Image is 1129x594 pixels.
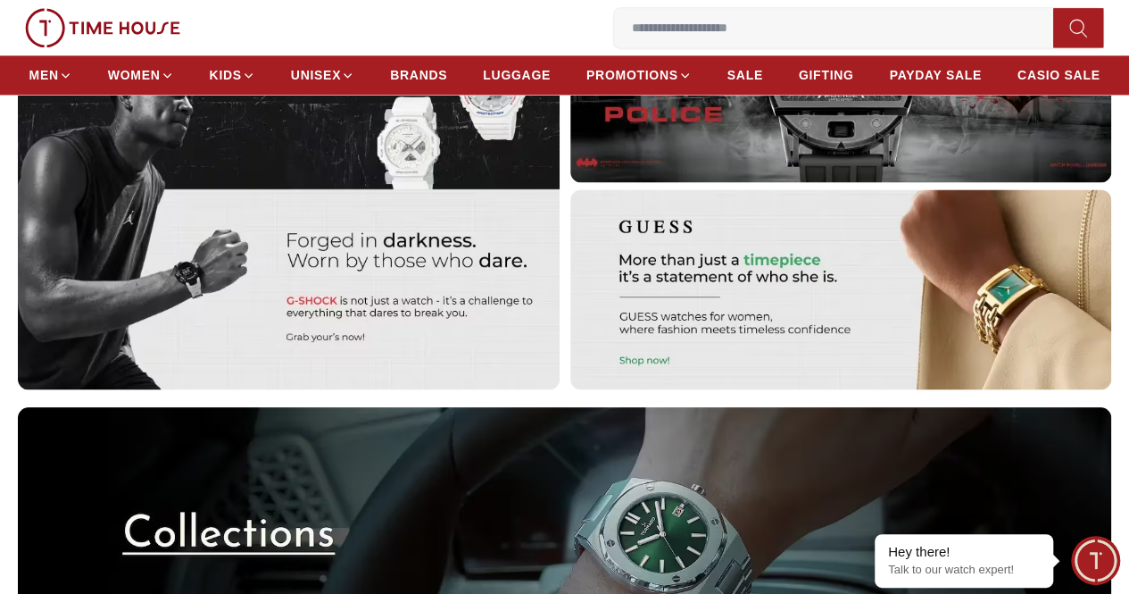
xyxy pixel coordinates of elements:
[108,59,174,91] a: WOMEN
[1017,66,1100,84] span: CASIO SALE
[390,59,447,91] a: BRANDS
[210,66,242,84] span: KIDS
[1071,536,1120,585] div: Chat Widget
[1017,59,1100,91] a: CASIO SALE
[799,66,854,84] span: GIFTING
[29,66,59,84] span: MEN
[108,66,161,84] span: WOMEN
[483,66,551,84] span: LUGGAGE
[727,59,763,91] a: SALE
[586,59,692,91] a: PROMOTIONS
[799,59,854,91] a: GIFTING
[210,59,255,91] a: KIDS
[888,543,1040,561] div: Hey there!
[570,189,1112,389] img: Banner 3
[29,59,72,91] a: MEN
[483,59,551,91] a: LUGGAGE
[888,563,1040,578] p: Talk to our watch expert!
[25,8,180,47] img: ...
[586,66,678,84] span: PROMOTIONS
[889,66,981,84] span: PAYDAY SALE
[291,66,341,84] span: UNISEX
[291,59,354,91] a: UNISEX
[390,66,447,84] span: BRANDS
[727,66,763,84] span: SALE
[889,59,981,91] a: PAYDAY SALE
